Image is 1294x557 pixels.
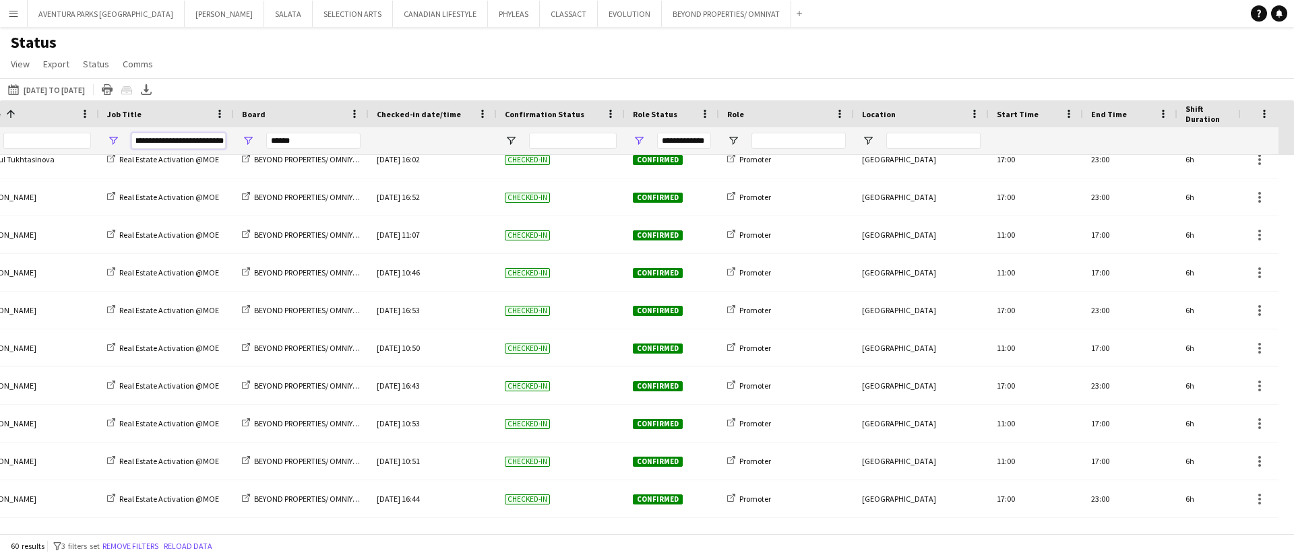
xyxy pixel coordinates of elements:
span: Promoter [739,456,771,466]
span: Confirmed [633,494,683,504]
a: Real Estate Activation @MOE [107,192,219,202]
a: BEYOND PROPERTIES/ OMNIYAT [242,192,361,202]
div: [DATE] 10:53 [377,405,489,442]
div: [GEOGRAPHIC_DATA] [854,443,989,480]
span: Promoter [739,305,771,315]
div: 17:00 [989,480,1083,517]
input: Role Filter Input [751,133,846,149]
button: PHYLEAS [488,1,540,27]
button: Open Filter Menu [505,135,517,147]
span: Location [862,109,896,119]
a: Real Estate Activation @MOE [107,305,219,315]
div: 6h [1177,178,1258,216]
span: BEYOND PROPERTIES/ OMNIYAT [254,192,361,202]
div: [GEOGRAPHIC_DATA] [854,216,989,253]
span: Confirmed [633,268,683,278]
div: 6h [1177,329,1258,366]
span: Real Estate Activation @MOE [119,456,219,466]
div: 6h [1177,480,1258,517]
a: BEYOND PROPERTIES/ OMNIYAT [242,230,361,240]
div: 11:00 [989,405,1083,442]
span: Real Estate Activation @MOE [119,192,219,202]
a: Promoter [727,343,771,353]
span: Checked-in [505,343,550,354]
input: Board Filter Input [266,133,361,149]
button: Remove filters [100,539,161,554]
button: BEYOND PROPERTIES/ OMNIYAT [662,1,791,27]
a: Promoter [727,267,771,277]
span: Promoter [739,343,771,353]
span: BEYOND PROPERTIES/ OMNIYAT [254,456,361,466]
span: BEYOND PROPERTIES/ OMNIYAT [254,494,361,504]
div: [GEOGRAPHIC_DATA] [854,405,989,442]
span: End Time [1091,109,1127,119]
span: Confirmed [633,457,683,467]
a: Real Estate Activation @MOE [107,343,219,353]
a: Promoter [727,192,771,202]
div: 17:00 [989,292,1083,329]
a: Promoter [727,230,771,240]
div: [DATE] 16:52 [377,178,489,216]
a: Real Estate Activation @MOE [107,381,219,391]
button: AVENTURA PARKS [GEOGRAPHIC_DATA] [28,1,185,27]
input: Name Filter Input [3,133,91,149]
div: 17:00 [989,141,1083,178]
div: 17:00 [989,367,1083,404]
span: Start Time [997,109,1039,119]
a: Real Estate Activation @MOE [107,154,219,164]
div: [GEOGRAPHIC_DATA] [854,254,989,291]
button: Open Filter Menu [727,135,739,147]
span: BEYOND PROPERTIES/ OMNIYAT [254,267,361,277]
span: Checked-in [505,494,550,504]
span: Comms [123,58,153,70]
button: Open Filter Menu [107,135,119,147]
span: Confirmed [633,193,683,203]
div: 6h [1177,254,1258,291]
span: Promoter [739,381,771,391]
button: EVOLUTION [598,1,662,27]
button: Open Filter Menu [633,135,645,147]
button: SELECTION ARTS [313,1,393,27]
span: BEYOND PROPERTIES/ OMNIYAT [254,305,361,315]
div: 23:00 [1083,178,1177,216]
span: Role [727,109,744,119]
div: [DATE] 16:44 [377,480,489,517]
div: 11:00 [989,443,1083,480]
span: Confirmed [633,419,683,429]
button: [PERSON_NAME] [185,1,264,27]
div: [DATE] 16:02 [377,141,489,178]
span: Promoter [739,230,771,240]
span: BEYOND PROPERTIES/ OMNIYAT [254,381,361,391]
div: 11:00 [989,329,1083,366]
span: Real Estate Activation @MOE [119,305,219,315]
div: [DATE] 16:53 [377,292,489,329]
span: Real Estate Activation @MOE [119,381,219,391]
div: 17:00 [1083,443,1177,480]
span: Promoter [739,494,771,504]
button: Open Filter Menu [862,135,874,147]
a: Export [38,55,75,73]
span: Promoter [739,267,771,277]
div: 17:00 [1083,405,1177,442]
span: Checked-in [505,457,550,467]
input: Job Title Filter Input [131,133,226,149]
span: Real Estate Activation @MOE [119,154,219,164]
a: BEYOND PROPERTIES/ OMNIYAT [242,456,361,466]
span: BEYOND PROPERTIES/ OMNIYAT [254,343,361,353]
div: 6h [1177,405,1258,442]
a: BEYOND PROPERTIES/ OMNIYAT [242,267,361,277]
div: 6h [1177,216,1258,253]
span: Confirmed [633,306,683,316]
input: Confirmation Status Filter Input [529,133,617,149]
span: Role Status [633,109,677,119]
div: 23:00 [1083,292,1177,329]
span: View [11,58,30,70]
app-action-btn: Print [99,81,115,98]
div: [GEOGRAPHIC_DATA] [854,480,989,517]
a: Promoter [727,305,771,315]
span: Checked-in [505,230,550,240]
button: [DATE] to [DATE] [5,81,88,98]
button: Open Filter Menu [242,135,254,147]
span: Real Estate Activation @MOE [119,267,219,277]
a: Promoter [727,381,771,391]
